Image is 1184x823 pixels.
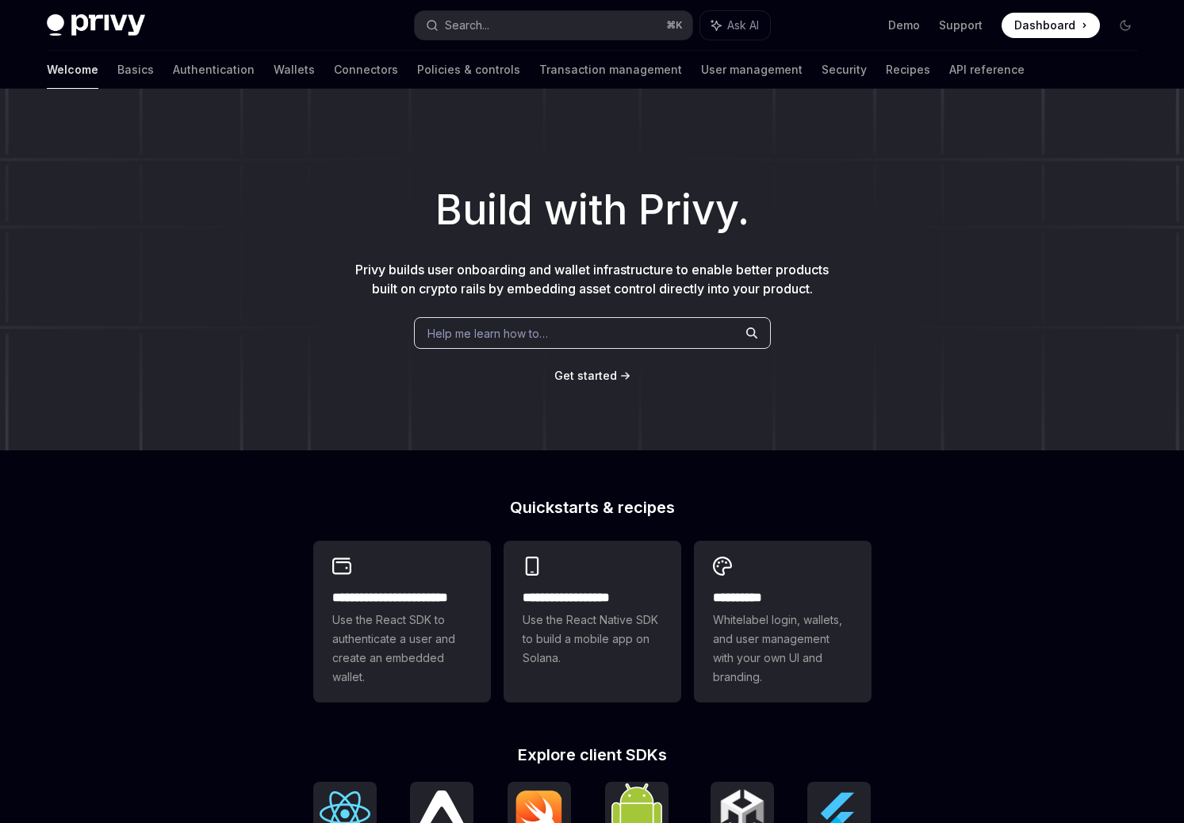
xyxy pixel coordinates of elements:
h2: Explore client SDKs [313,747,872,763]
span: Get started [554,369,617,382]
a: API reference [949,51,1025,89]
button: Ask AI [700,11,770,40]
span: Use the React SDK to authenticate a user and create an embedded wallet. [332,611,472,687]
span: ⌘ K [666,19,683,32]
a: Dashboard [1002,13,1100,38]
h2: Quickstarts & recipes [313,500,872,515]
a: **** *****Whitelabel login, wallets, and user management with your own UI and branding. [694,541,872,702]
a: Recipes [886,51,930,89]
span: Dashboard [1014,17,1075,33]
a: Basics [117,51,154,89]
span: Use the React Native SDK to build a mobile app on Solana. [523,611,662,668]
span: Ask AI [727,17,759,33]
button: Toggle dark mode [1113,13,1138,38]
span: Help me learn how to… [427,325,548,342]
a: Get started [554,368,617,384]
a: Authentication [173,51,255,89]
a: Connectors [334,51,398,89]
a: Support [939,17,983,33]
a: Security [822,51,867,89]
h1: Build with Privy. [25,179,1159,241]
button: Search...⌘K [415,11,692,40]
span: Whitelabel login, wallets, and user management with your own UI and branding. [713,611,853,687]
a: Transaction management [539,51,682,89]
a: Demo [888,17,920,33]
img: dark logo [47,14,145,36]
a: User management [701,51,803,89]
span: Privy builds user onboarding and wallet infrastructure to enable better products built on crypto ... [355,262,829,297]
a: Policies & controls [417,51,520,89]
a: Welcome [47,51,98,89]
a: **** **** **** ***Use the React Native SDK to build a mobile app on Solana. [504,541,681,702]
a: Wallets [274,51,315,89]
div: Search... [445,16,489,35]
